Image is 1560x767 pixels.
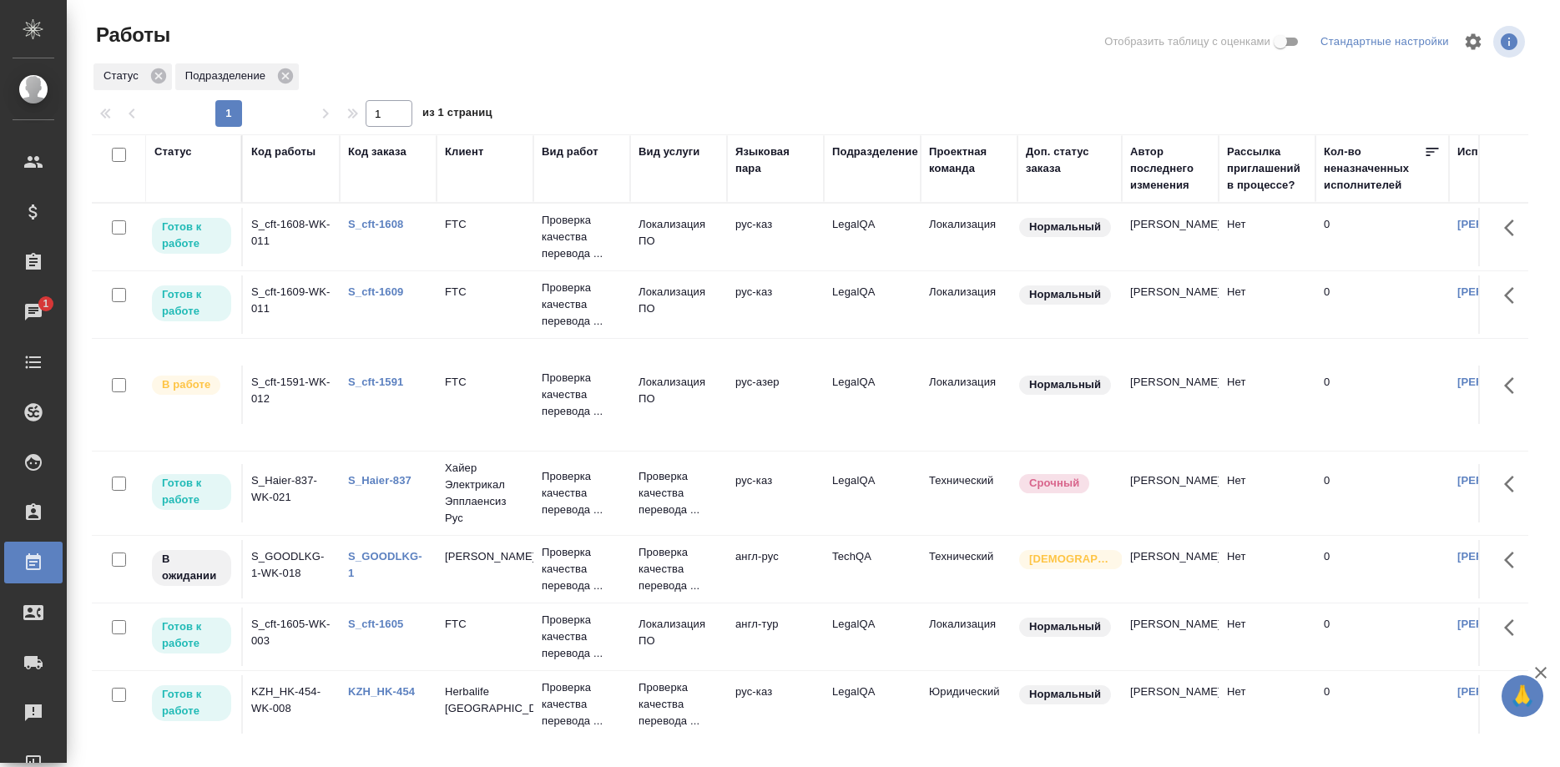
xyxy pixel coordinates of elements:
div: Языковая пара [735,144,815,177]
div: Исполнитель [1457,144,1531,160]
td: S_cft-1609-WK-011 [243,275,340,334]
button: Здесь прячутся важные кнопки [1494,675,1534,715]
div: Клиент [445,144,483,160]
span: Работы [92,22,170,48]
td: TechQA [824,540,921,598]
td: S_cft-1605-WK-003 [243,608,340,666]
td: Нет [1219,275,1315,334]
a: [PERSON_NAME] [1457,285,1550,298]
td: Нет [1219,608,1315,666]
p: Хайер Электрикал Эпплаенсиз Рус [445,460,525,527]
p: Проверка качества перевода ... [542,370,622,420]
td: рус-каз [727,208,824,266]
td: [PERSON_NAME] [1122,208,1219,266]
p: Проверка качества перевода ... [542,468,622,518]
td: рус-каз [727,464,824,522]
a: [PERSON_NAME] [1457,685,1550,698]
td: [PERSON_NAME] [1122,464,1219,522]
p: Готов к работе [162,475,221,508]
div: Автор последнего изменения [1130,144,1210,194]
a: S_cft-1609 [348,285,403,298]
div: Исполнитель может приступить к работе [150,216,233,255]
td: Технический [921,540,1017,598]
div: Подразделение [175,63,299,90]
a: S_Haier-837 [348,474,411,487]
td: LegalQA [824,366,921,424]
div: Код работы [251,144,316,160]
p: Локализация ПО [639,616,719,649]
div: Исполнитель может приступить к работе [150,616,233,655]
td: англ-тур [727,608,824,666]
td: [PERSON_NAME] [1122,275,1219,334]
p: FTC [445,284,525,300]
a: S_GOODLKG-1 [348,550,422,579]
td: Локализация [921,275,1017,334]
td: 0 [1315,464,1449,522]
td: Нет [1219,540,1315,598]
td: LegalQA [824,608,921,666]
td: Нет [1219,464,1315,522]
p: Herbalife [GEOGRAPHIC_DATA] [445,684,525,717]
span: из 1 страниц [422,103,492,127]
p: Нормальный [1029,286,1101,303]
td: 0 [1315,275,1449,334]
a: [PERSON_NAME] [1457,618,1550,630]
a: 1 [4,291,63,333]
td: рус-каз [727,275,824,334]
a: S_cft-1591 [348,376,403,388]
a: S_cft-1605 [348,618,403,630]
td: S_cft-1608-WK-011 [243,208,340,266]
p: Нормальный [1029,686,1101,703]
button: Здесь прячутся важные кнопки [1494,208,1534,248]
td: Локализация [921,608,1017,666]
td: 0 [1315,208,1449,266]
button: Здесь прячутся важные кнопки [1494,464,1534,504]
div: Статус [154,144,192,160]
td: англ-рус [727,540,824,598]
button: Здесь прячутся важные кнопки [1494,608,1534,648]
td: [PERSON_NAME] [1122,608,1219,666]
p: [PERSON_NAME] [445,548,525,565]
div: Исполнитель выполняет работу [150,374,233,396]
p: Нормальный [1029,618,1101,635]
button: 🙏 [1502,675,1543,717]
td: [PERSON_NAME] [1122,366,1219,424]
div: Вид услуги [639,144,700,160]
td: Нет [1219,208,1315,266]
div: Вид работ [542,144,598,160]
p: FTC [445,216,525,233]
td: Нет [1219,366,1315,424]
p: FTC [445,616,525,633]
div: Исполнитель назначен, приступать к работе пока рано [150,548,233,588]
div: Исполнитель может приступить к работе [150,684,233,723]
td: LegalQA [824,464,921,522]
div: Исполнитель может приступить к работе [150,472,233,512]
div: Подразделение [832,144,918,160]
td: Локализация [921,366,1017,424]
div: split button [1316,29,1453,55]
td: S_cft-1591-WK-012 [243,366,340,424]
div: Рассылка приглашений в процессе? [1227,144,1307,194]
td: KZH_HK-454-WK-008 [243,675,340,734]
p: Готов к работе [162,286,221,320]
p: Срочный [1029,475,1079,492]
p: Проверка качества перевода ... [542,679,622,729]
td: Технический [921,464,1017,522]
span: Отобразить таблицу с оценками [1104,33,1270,50]
p: Проверка качества перевода ... [542,612,622,662]
a: [PERSON_NAME] [1457,474,1550,487]
button: Здесь прячутся важные кнопки [1494,366,1534,406]
td: LegalQA [824,675,921,734]
p: Готов к работе [162,686,221,719]
td: 0 [1315,675,1449,734]
p: Проверка качества перевода ... [639,468,719,518]
p: [DEMOGRAPHIC_DATA] [1029,551,1113,568]
p: Нормальный [1029,219,1101,235]
td: 0 [1315,608,1449,666]
p: Проверка качества перевода ... [542,280,622,330]
td: [PERSON_NAME] [1122,675,1219,734]
p: Готов к работе [162,618,221,652]
a: [PERSON_NAME] [1457,218,1550,230]
p: Подразделение [185,68,271,84]
td: LegalQA [824,275,921,334]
